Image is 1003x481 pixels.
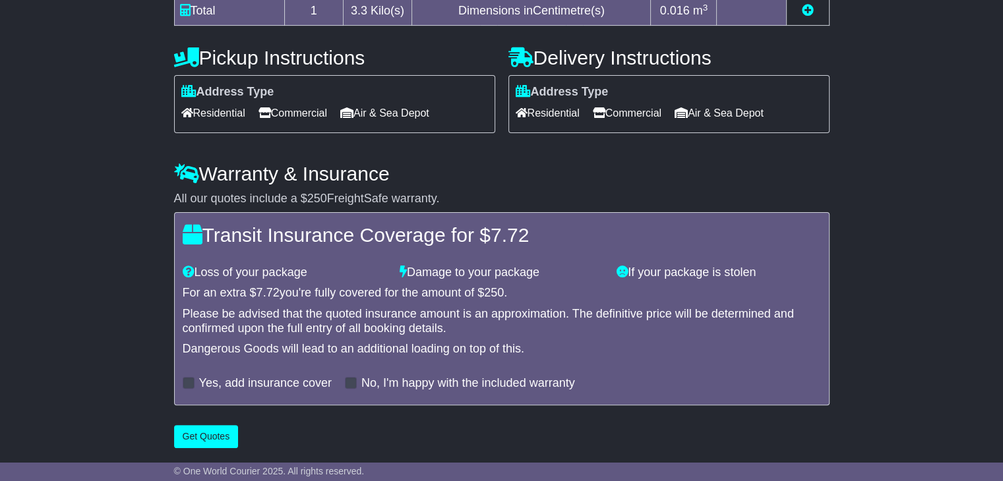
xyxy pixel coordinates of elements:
span: Residential [516,103,580,123]
label: No, I'm happy with the included warranty [361,376,575,391]
div: For an extra $ you're fully covered for the amount of $ . [183,286,821,300]
span: Air & Sea Depot [675,103,764,123]
label: Yes, add insurance cover [199,376,332,391]
label: Address Type [516,85,609,99]
div: If your package is stolen [610,266,827,280]
div: Loss of your package [176,266,393,280]
span: 0.016 [660,4,690,17]
span: Commercial [258,103,327,123]
span: 7.72 [257,286,280,299]
label: Address Type [181,85,274,99]
h4: Pickup Instructions [174,47,495,69]
span: 250 [484,286,504,299]
span: 7.72 [491,224,529,246]
div: All our quotes include a $ FreightSafe warranty. [174,192,830,206]
span: 3.3 [351,4,367,17]
div: Dangerous Goods will lead to an additional loading on top of this. [183,342,821,356]
span: Residential [181,103,245,123]
a: Add new item [802,4,814,17]
div: Damage to your package [393,266,610,280]
sup: 3 [703,3,708,13]
span: Air & Sea Depot [340,103,429,123]
button: Get Quotes [174,425,239,448]
span: m [693,4,708,17]
h4: Delivery Instructions [508,47,830,69]
div: Please be advised that the quoted insurance amount is an approximation. The definitive price will... [183,307,821,335]
h4: Warranty & Insurance [174,163,830,184]
h4: Transit Insurance Coverage for $ [183,224,821,246]
span: 250 [307,192,327,205]
span: Commercial [593,103,661,123]
span: © One World Courier 2025. All rights reserved. [174,466,365,476]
